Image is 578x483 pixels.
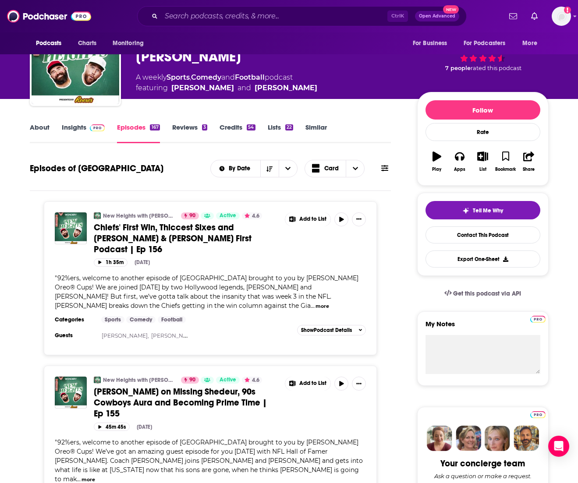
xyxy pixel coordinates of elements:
a: [PERSON_NAME], [102,332,149,339]
button: Open AdvancedNew [415,11,459,21]
a: New Heights with [PERSON_NAME] & [PERSON_NAME] [103,212,175,219]
h1: Episodes of [GEOGRAPHIC_DATA] [30,163,163,174]
span: By Date [229,166,253,172]
button: open menu [211,166,260,172]
img: User Profile [552,7,571,26]
span: 92%ers, welcome to another episode of [GEOGRAPHIC_DATA] brought to you by [PERSON_NAME] Oreo® Cup... [55,274,358,310]
a: About [30,123,50,143]
span: Add to List [299,216,326,222]
h3: Guests [55,332,94,339]
span: and [238,83,251,93]
img: Podchaser Pro [90,124,105,131]
span: , [190,73,191,81]
a: Jason Kelce [171,83,234,93]
div: 3 [202,124,207,130]
span: Charts [78,37,97,49]
div: Search podcasts, credits, & more... [137,6,467,26]
span: Podcasts [36,37,62,49]
a: Charts [72,35,102,52]
button: Show More Button [285,377,331,391]
a: Sports [101,316,124,323]
button: open menu [106,35,155,52]
img: Chiefs' First Win, Thiccest Sixes and Leonardo DiCaprio & Benicio del Toro's First Podcast | Ep 156 [55,212,87,244]
span: 7 people [445,65,471,71]
a: InsightsPodchaser Pro [62,123,105,143]
img: Sydney Profile [427,426,452,451]
div: A weekly podcast [136,72,317,93]
img: Podchaser Pro [530,411,546,418]
div: Ask a question or make a request. [434,472,532,479]
button: 1h 35m [94,258,128,267]
a: Comedy [191,73,221,81]
div: Your concierge team [440,458,525,469]
span: " [55,438,363,483]
div: Bookmark [495,167,516,172]
a: Episodes167 [117,123,160,143]
button: Play [426,146,448,177]
div: 22 [285,124,293,130]
a: [PERSON_NAME] on Missing Shedeur, 90s Cowboys Aura and Becoming Prime Time | Ep 155 [94,386,279,419]
label: My Notes [426,320,540,335]
button: Share [517,146,540,177]
a: Football [158,316,186,323]
a: Show notifications dropdown [528,9,541,24]
a: Pro website [530,410,546,418]
button: Show More Button [352,377,366,391]
button: open menu [458,35,518,52]
span: 90 [189,212,195,220]
a: Deion Sanders on Missing Shedeur, 90s Cowboys Aura and Becoming Prime Time | Ep 155 [55,377,87,409]
div: [DATE] [135,259,150,265]
button: Apps [448,146,471,177]
span: Show Podcast Details [301,327,352,333]
div: Rate [426,123,540,141]
button: ShowPodcast Details [297,325,366,335]
span: " [55,274,358,310]
span: For Podcasters [464,37,506,49]
button: Export One-Sheet [426,250,540,268]
span: and [221,73,235,81]
img: New Heights with Jason & Travis Kelce [94,377,101,384]
span: Active [220,212,236,220]
span: 90 [189,376,195,384]
span: For Business [413,37,447,49]
button: open menu [516,35,548,52]
span: Chiefs' First Win, Thiccest Sixes and [PERSON_NAME] & [PERSON_NAME] First Podcast | Ep 156 [94,222,252,255]
a: Similar [305,123,327,143]
a: Contact This Podcast [426,226,540,243]
span: New [443,5,459,14]
a: Active [216,377,240,384]
img: Jules Profile [485,426,510,451]
img: Jon Profile [514,426,539,451]
a: Credits54 [220,123,255,143]
button: tell me why sparkleTell Me Why [426,201,540,219]
svg: Add a profile image [564,7,571,14]
button: open menu [30,35,73,52]
img: Podchaser - Follow, Share and Rate Podcasts [7,8,91,25]
span: Get this podcast via API [453,290,521,297]
button: List [471,146,494,177]
a: Get this podcast via API [437,283,528,304]
input: Search podcasts, credits, & more... [161,9,387,23]
span: Open Advanced [419,14,455,18]
div: 54 [247,124,255,130]
a: Lists22 [268,123,293,143]
span: Monitoring [113,37,144,49]
a: New Heights with [PERSON_NAME] & [PERSON_NAME] [103,377,175,384]
button: 4.6 [242,212,262,219]
div: Share [523,167,535,172]
img: New Heights with Jason & Travis Kelce [32,17,119,104]
a: Sports [167,73,190,81]
span: Logged in as VHannley [552,7,571,26]
a: Comedy [126,316,156,323]
a: Reviews3 [172,123,207,143]
span: [PERSON_NAME] on Missing Shedeur, 90s Cowboys Aura and Becoming Prime Time | Ep 155 [94,386,267,419]
a: Show notifications dropdown [506,9,521,24]
div: Open Intercom Messenger [548,436,569,457]
img: New Heights with Jason & Travis Kelce [94,212,101,219]
span: featuring [136,83,317,93]
button: more [316,303,329,310]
